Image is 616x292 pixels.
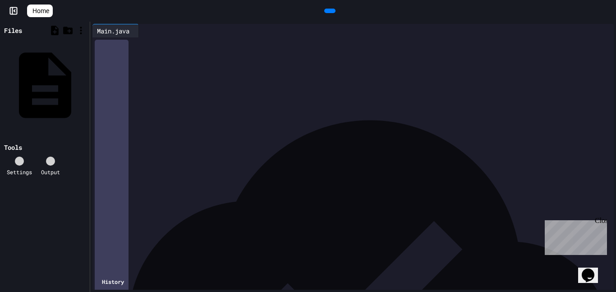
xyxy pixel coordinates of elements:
iframe: chat widget [541,217,607,255]
div: Chat with us now!Close [4,4,62,57]
a: Home [27,5,53,17]
div: Settings [7,168,32,176]
div: Main.java [92,24,139,37]
span: Home [32,6,49,15]
iframe: chat widget [578,256,607,283]
div: Tools [4,143,22,152]
div: Main.java [92,26,134,36]
div: Files [4,26,22,35]
div: Output [41,168,60,176]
